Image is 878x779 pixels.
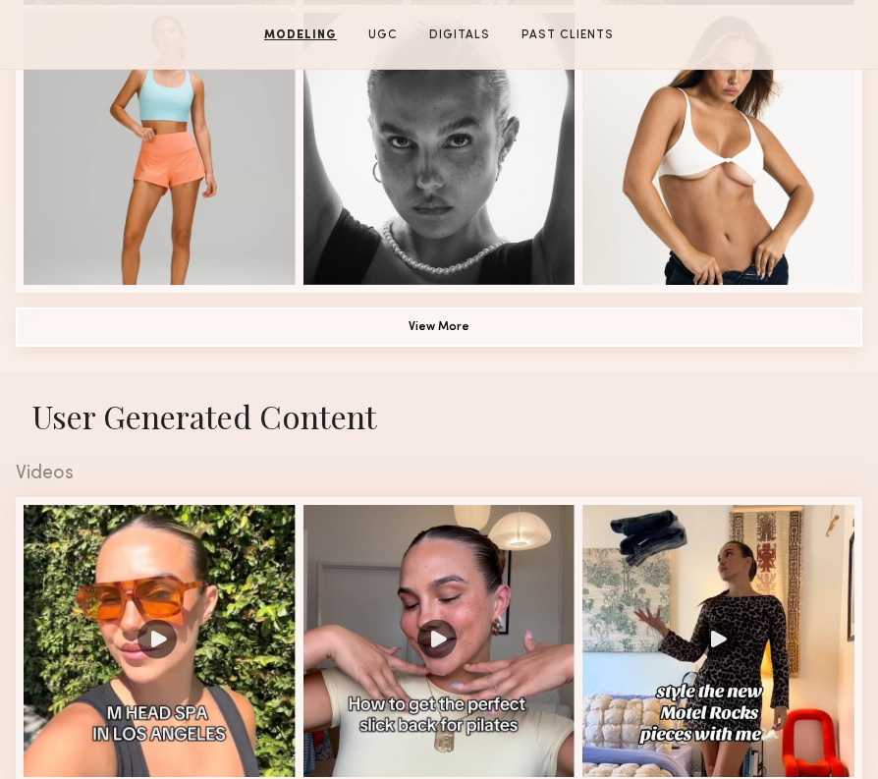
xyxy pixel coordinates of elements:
[421,27,498,44] a: Digitals
[360,27,406,44] a: UGC
[256,27,345,44] a: Modeling
[514,27,622,44] a: Past Clients
[16,307,862,347] button: View More
[16,465,862,483] div: Videos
